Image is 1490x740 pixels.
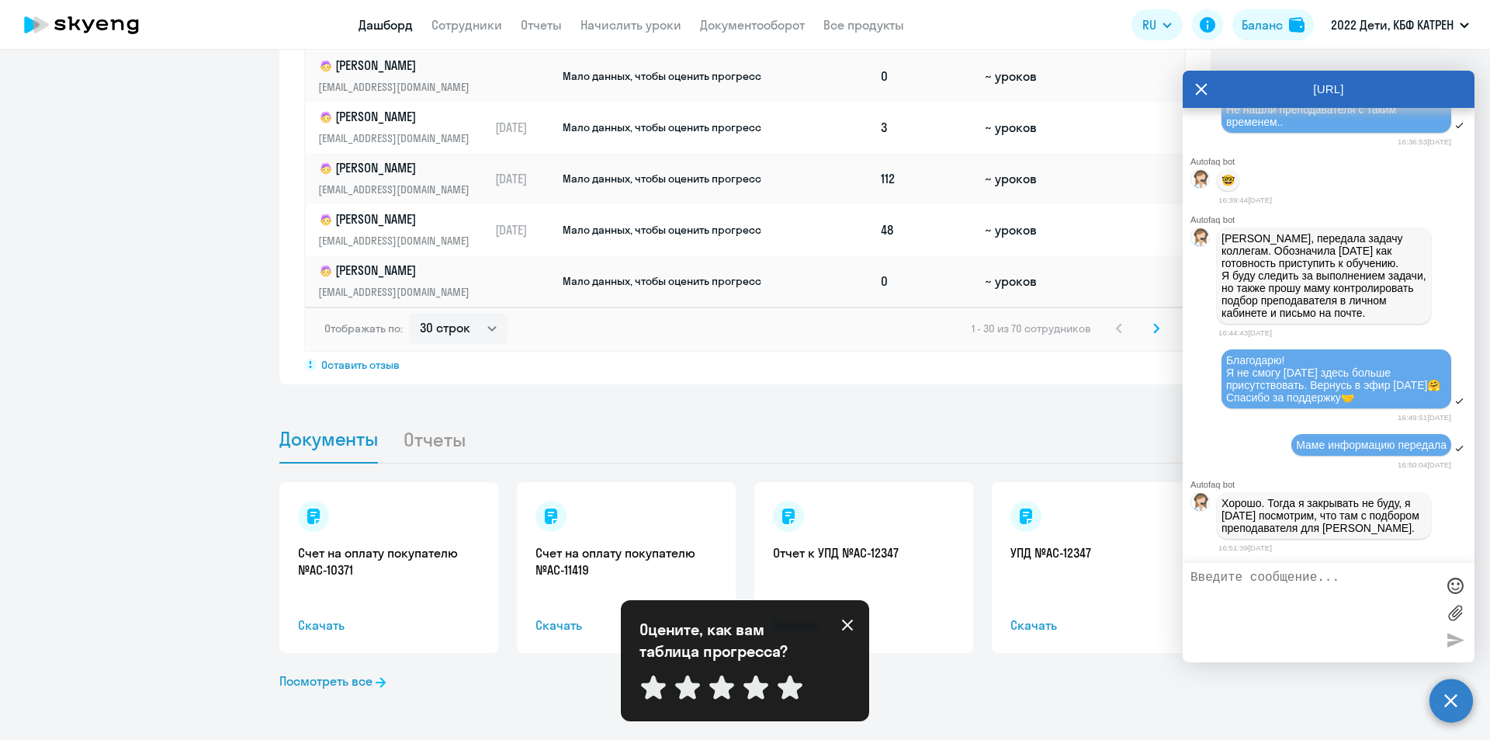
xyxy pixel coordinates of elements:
[979,204,1072,255] td: ~ уроков
[279,427,378,450] span: Документы
[875,204,979,255] td: 48
[875,153,979,204] td: 112
[279,672,386,690] a: Посмотреть все
[1190,480,1474,489] div: Autofaq bot
[521,17,562,33] a: Отчеты
[1232,9,1314,40] button: Балансbalance
[279,415,1211,464] ul: Tabs
[1191,170,1211,193] img: bot avatar
[318,108,478,127] p: [PERSON_NAME]
[318,181,478,198] p: [EMAIL_ADDRESS][DOMAIN_NAME]
[318,210,488,249] a: child[PERSON_NAME][EMAIL_ADDRESS][DOMAIN_NAME]
[1226,103,1399,128] span: Не нашли преподавателя с таким временем..
[563,120,761,134] span: Мало данных, чтобы оценить прогресс
[875,255,979,307] td: 0
[318,283,478,301] p: [EMAIL_ADDRESS][DOMAIN_NAME]
[318,58,334,74] img: child
[298,616,480,634] span: Скачать
[1218,328,1272,337] time: 16:44:43[DATE]
[1221,174,1235,186] p: 🤓
[1398,413,1451,422] time: 16:49:51[DATE]
[979,102,1072,153] td: ~ уроков
[1190,215,1474,224] div: Autofaq bot
[318,210,478,229] p: [PERSON_NAME]
[489,153,561,204] td: [DATE]
[1221,497,1426,534] p: Хорошо. Тогда я закрывать не буду, я [DATE] посмотрим, что там с подбором преподавателя для [PERS...
[563,69,761,83] span: Мало данных, чтобы оценить прогресс
[1398,137,1451,146] time: 16:36:53[DATE]
[563,274,761,288] span: Мало данных, чтобы оценить прогресс
[1221,232,1426,319] p: [PERSON_NAME], передала задачу коллегам. Обозначила [DATE] как готовность приступить к обучению. ...
[431,17,502,33] a: Сотрудники
[1296,439,1447,451] span: Маме информацию передала
[1142,16,1156,34] span: RU
[979,153,1072,204] td: ~ уроков
[639,619,810,662] p: Оцените, как вам таблица прогресса?
[1289,17,1305,33] img: balance
[1226,354,1440,404] span: Благодарю! Я не смогу [DATE] здесь больше присутствовать. Вернусь в эфир [DATE]🤗 Спасибо за подде...
[823,17,904,33] a: Все продукты
[318,263,334,279] img: child
[1331,16,1454,34] p: 2022 Дети, КБФ КАТРЕН
[1131,9,1183,40] button: RU
[580,17,681,33] a: Начислить уроки
[1218,196,1272,204] time: 16:39:44[DATE]
[1191,228,1211,251] img: bot avatar
[1191,493,1211,516] img: bot avatar
[318,57,478,75] p: [PERSON_NAME]
[979,255,1072,307] td: ~ уроков
[700,17,805,33] a: Документооборот
[1398,460,1451,469] time: 16:50:04[DATE]
[318,262,488,301] a: child[PERSON_NAME][EMAIL_ADDRESS][DOMAIN_NAME]
[318,109,334,125] img: child
[1010,616,1192,634] span: Скачать
[1218,544,1272,552] time: 16:51:39[DATE]
[563,172,761,186] span: Мало данных, чтобы оценить прогресс
[318,262,478,280] p: [PERSON_NAME]
[359,17,413,33] a: Дашборд
[875,50,979,102] td: 0
[972,321,1091,335] span: 1 - 30 из 70 сотрудников
[773,544,955,561] a: Отчет к УПД №AC-12347
[318,108,488,147] a: child[PERSON_NAME][EMAIL_ADDRESS][DOMAIN_NAME]
[1010,544,1192,561] a: УПД №AC-12347
[979,50,1072,102] td: ~ уроков
[318,232,478,249] p: [EMAIL_ADDRESS][DOMAIN_NAME]
[321,358,400,372] span: Оставить отзыв
[324,321,403,335] span: Отображать по:
[535,616,717,634] span: Скачать
[535,544,717,578] a: Счет на оплату покупателю №AC-11419
[489,102,561,153] td: [DATE]
[563,223,761,237] span: Мало данных, чтобы оценить прогресс
[1190,157,1474,166] div: Autofaq bot
[318,212,334,228] img: child
[318,78,478,96] p: [EMAIL_ADDRESS][DOMAIN_NAME]
[318,159,488,198] a: child[PERSON_NAME][EMAIL_ADDRESS][DOMAIN_NAME]
[318,57,488,96] a: child[PERSON_NAME][EMAIL_ADDRESS][DOMAIN_NAME]
[1443,601,1467,624] label: Лимит 10 файлов
[318,161,334,176] img: child
[875,102,979,153] td: 3
[318,159,478,178] p: [PERSON_NAME]
[1242,16,1283,34] div: Баланс
[298,544,480,578] a: Счет на оплату покупателю №AC-10371
[1323,6,1477,43] button: 2022 Дети, КБФ КАТРЕН
[318,130,478,147] p: [EMAIL_ADDRESS][DOMAIN_NAME]
[489,204,561,255] td: [DATE]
